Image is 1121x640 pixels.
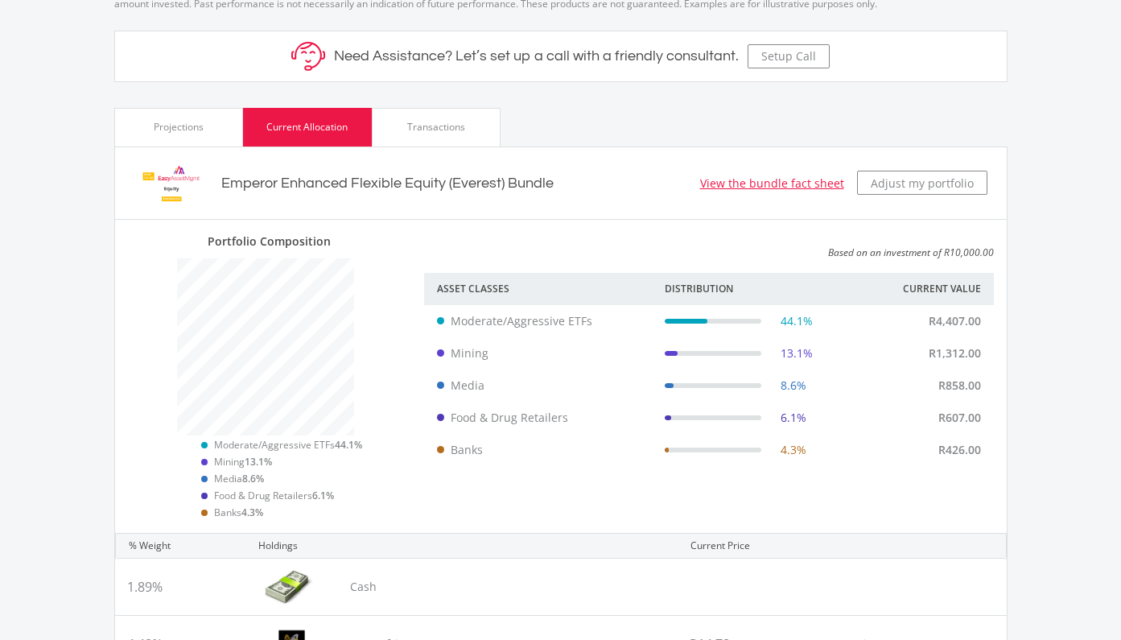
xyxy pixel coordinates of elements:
div: Asset Classes [424,273,652,305]
div: R607.00 [823,402,995,434]
span: Banks [214,506,263,519]
div: Cash [245,559,682,615]
img: EMPBundle_EEquity.png [134,160,208,206]
button: Adjust my portfolio [857,171,987,195]
strong: 44.1% [335,438,362,452]
span: Mining [214,455,272,469]
div: R1,312.00 [823,337,995,370]
div: Holdings [245,534,678,558]
div: Emperor Enhanced Flexible Equity (Everest) Bundle [221,172,554,194]
strong: 6.1% [312,489,334,502]
mat-expansion-panel-header: 1.89% Cash [115,559,1007,615]
div: Food & Drug Retailers [437,409,568,426]
img: Cash.png [258,564,321,609]
div: Banks [437,441,483,458]
div: 13.1% [665,345,813,361]
button: Setup Call [748,44,830,68]
div: % Weight [116,534,245,558]
div: 6.1% [665,409,806,426]
div: Moderate/Aggressive ETFs [437,312,592,329]
p: Based on an investment of R10,000.00 [424,246,995,260]
div: Transactions [407,120,465,134]
strong: 4.3% [241,506,263,519]
div: Current Price [678,534,829,558]
span: Media [214,472,264,485]
div: Mining [437,345,488,361]
div: Portfolio Composition [208,233,331,250]
a: View the bundle fact sheet [700,175,844,192]
h5: Need Assistance? Let’s set up a call with a friendly consultant. [334,47,739,65]
strong: 13.1% [245,455,272,469]
span: Food & Drug Retailers [214,489,334,502]
div: Current Value [823,273,995,305]
div: 44.1% [665,312,813,329]
strong: 8.6% [242,472,264,485]
div: 4.3% [665,441,806,458]
div: 1.89% [115,559,246,615]
div: R4,407.00 [823,305,995,337]
div: Projections [154,120,204,134]
span: Moderate/Aggressive ETFs [214,438,362,452]
div: Distribution [652,273,823,305]
div: 8.6% [665,377,806,394]
div: R426.00 [823,434,995,466]
div: R858.00 [823,370,995,402]
div: Current Allocation [266,120,348,134]
div: Media [437,377,484,394]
